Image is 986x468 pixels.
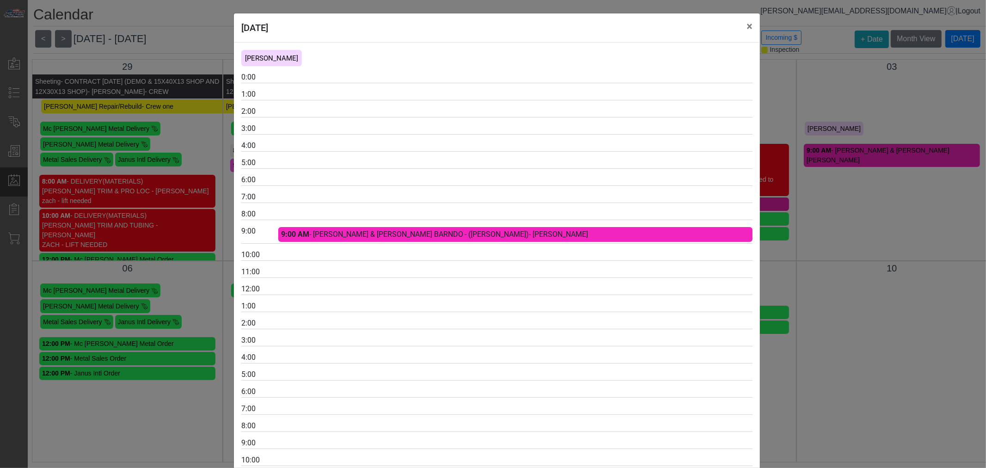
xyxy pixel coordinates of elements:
[241,403,278,414] div: 7:00
[241,106,278,117] div: 2:00
[241,174,278,185] div: 6:00
[241,283,278,295] div: 12:00
[529,230,588,239] span: - [PERSON_NAME]
[241,123,278,134] div: 3:00
[241,455,278,466] div: 10:00
[241,209,278,220] div: 8:00
[241,386,278,397] div: 6:00
[241,157,278,168] div: 5:00
[241,352,278,363] div: 4:00
[241,369,278,380] div: 5:00
[281,230,309,239] strong: 9:00 AM
[241,437,278,449] div: 9:00
[241,89,278,100] div: 1:00
[241,226,278,237] div: 9:00
[241,140,278,151] div: 4:00
[241,21,268,35] h5: [DATE]
[281,230,588,239] a: 9:00 AM- [PERSON_NAME] & [PERSON_NAME] BARNDO - ([PERSON_NAME])- [PERSON_NAME]
[245,54,298,62] span: [PERSON_NAME]
[241,266,278,277] div: 11:00
[241,249,278,260] div: 10:00
[241,335,278,346] div: 3:00
[241,318,278,329] div: 2:00
[241,72,278,83] div: 0:00
[739,13,760,39] button: Close
[241,191,278,203] div: 7:00
[241,420,278,431] div: 8:00
[241,301,278,312] div: 1:00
